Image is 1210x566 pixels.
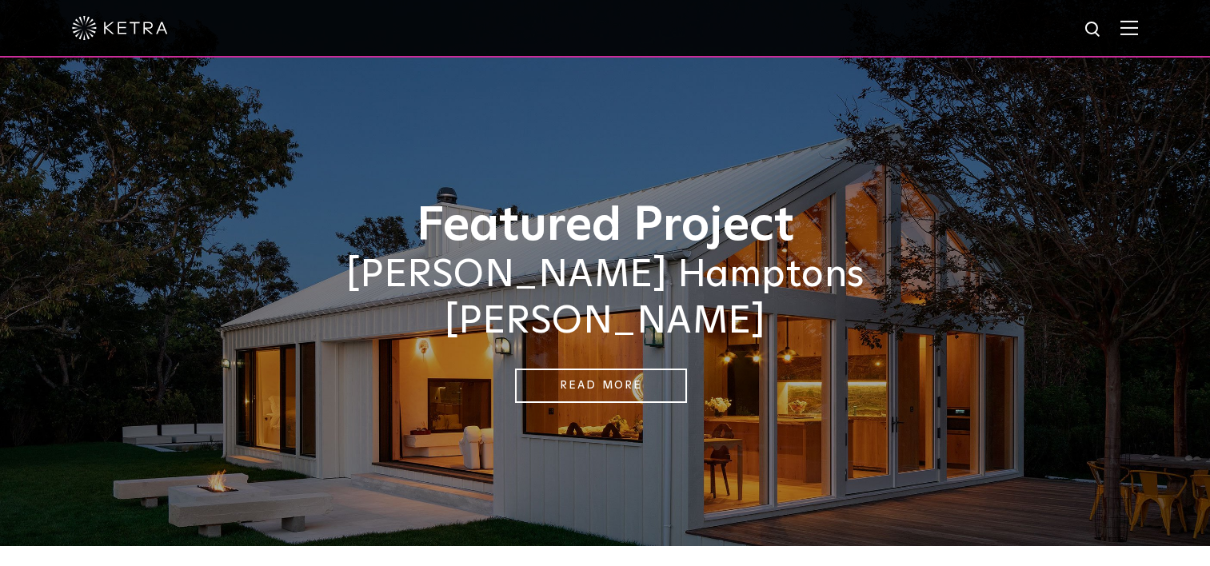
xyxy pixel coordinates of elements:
h1: Featured Project [206,200,1005,253]
a: Read More [515,369,687,403]
img: Hamburger%20Nav.svg [1120,20,1138,35]
img: search icon [1084,20,1104,40]
h2: [PERSON_NAME] Hamptons [PERSON_NAME] [206,253,1005,345]
img: ketra-logo-2019-white [72,16,168,40]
